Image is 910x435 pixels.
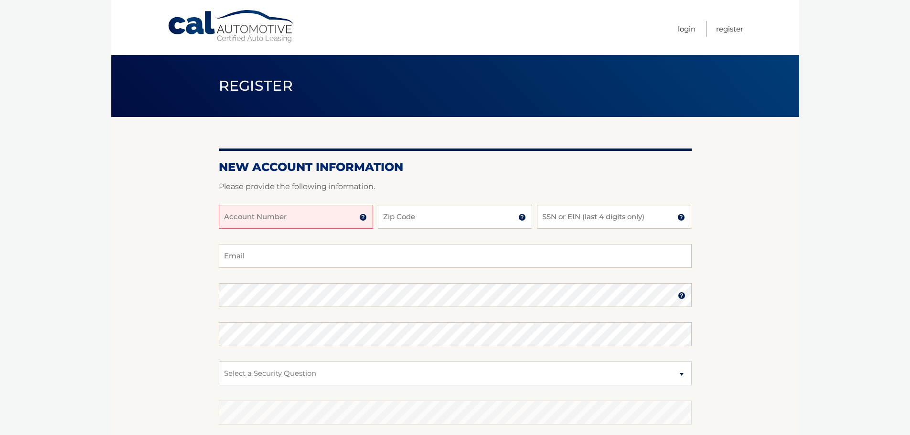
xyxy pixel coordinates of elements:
input: SSN or EIN (last 4 digits only) [537,205,691,229]
a: Cal Automotive [167,10,296,43]
a: Register [716,21,743,37]
img: tooltip.svg [677,213,685,221]
input: Account Number [219,205,373,229]
a: Login [678,21,696,37]
span: Register [219,77,293,95]
h2: New Account Information [219,160,692,174]
input: Zip Code [378,205,532,229]
img: tooltip.svg [518,213,526,221]
img: tooltip.svg [359,213,367,221]
input: Email [219,244,692,268]
img: tooltip.svg [678,292,685,299]
p: Please provide the following information. [219,180,692,193]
